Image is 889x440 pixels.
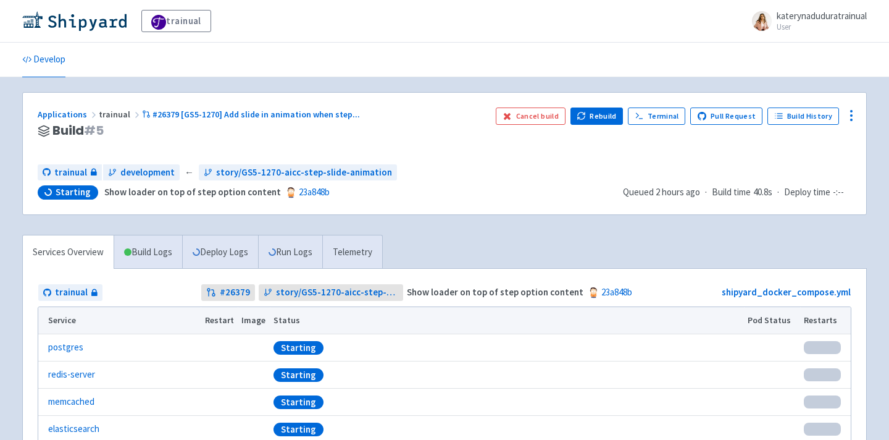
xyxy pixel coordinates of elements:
a: katerynaduduratrainual User [745,11,867,31]
span: Deploy time [784,185,830,200]
span: #26379 [GS5-1270] Add slide in animation when step ... [152,109,360,120]
span: development [120,166,175,180]
a: 23a848b [601,286,632,298]
a: Pull Request [690,108,762,125]
a: story/GS5-1270-aicc-step-slide-animation [199,164,397,181]
th: Restart [201,307,238,334]
div: Starting [273,341,323,355]
a: #26379 [201,284,255,301]
small: User [777,23,867,31]
span: trainual [54,166,87,180]
span: # 5 [84,122,104,139]
a: postgres [48,341,83,355]
a: Applications [38,109,99,120]
div: Starting [273,423,323,436]
th: Restarts [800,307,851,334]
a: elasticsearch [48,422,99,436]
a: Develop [22,43,65,77]
span: -:-- [833,185,844,200]
button: Cancel build [496,108,566,125]
span: katerynaduduratrainual [777,10,867,22]
th: Image [238,307,270,334]
span: story/GS5-1270-aicc-step-slide-animation [276,286,399,300]
span: ← [185,166,194,180]
a: #26379 [GS5-1270] Add slide in animation when step... [142,109,362,120]
span: Starting [56,186,91,198]
div: · · [623,185,851,200]
a: trainual [38,164,102,181]
a: trainual [141,10,211,32]
img: Shipyard logo [22,11,127,31]
a: Services Overview [23,235,114,269]
span: Build time [712,185,751,200]
span: trainual [99,109,142,120]
a: Terminal [628,108,685,125]
a: Telemetry [322,235,382,269]
button: Rebuild [570,108,624,125]
span: 40.8s [753,185,772,200]
a: shipyard_docker_compose.yml [722,286,851,298]
a: trainual [38,284,102,301]
a: story/GS5-1270-aicc-step-slide-animation [259,284,404,301]
th: Service [38,307,201,334]
a: 23a848b [299,186,330,198]
th: Pod Status [744,307,800,334]
span: story/GS5-1270-aicc-step-slide-animation [216,166,392,180]
strong: Show loader on top of step option content [407,286,583,298]
a: redis-server [48,368,95,382]
a: development [103,164,180,181]
time: 2 hours ago [656,186,700,198]
div: Starting [273,368,323,382]
a: Run Logs [258,235,322,269]
strong: # 26379 [220,286,250,300]
a: Deploy Logs [182,235,258,269]
a: Build History [767,108,839,125]
a: Build Logs [114,235,182,269]
th: Status [270,307,744,334]
strong: Show loader on top of step option content [104,186,281,198]
span: Build [52,124,104,138]
div: Starting [273,396,323,409]
a: memcached [48,395,94,409]
span: trainual [55,286,88,300]
span: Queued [623,186,700,198]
